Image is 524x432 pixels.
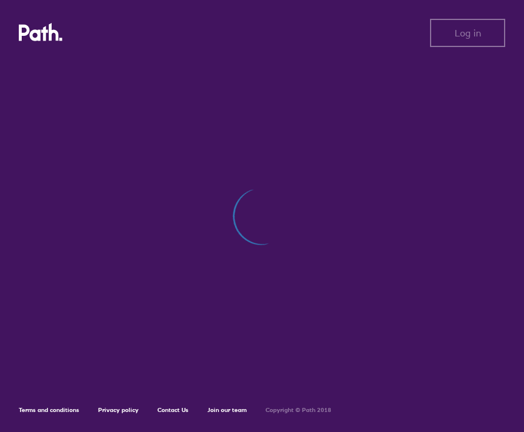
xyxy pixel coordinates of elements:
a: Contact Us [157,406,189,414]
a: Terms and conditions [19,406,79,414]
a: Join our team [207,406,247,414]
h6: Copyright © Path 2018 [266,407,331,414]
span: Log in [455,28,481,38]
button: Log in [430,19,505,47]
a: Privacy policy [98,406,139,414]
